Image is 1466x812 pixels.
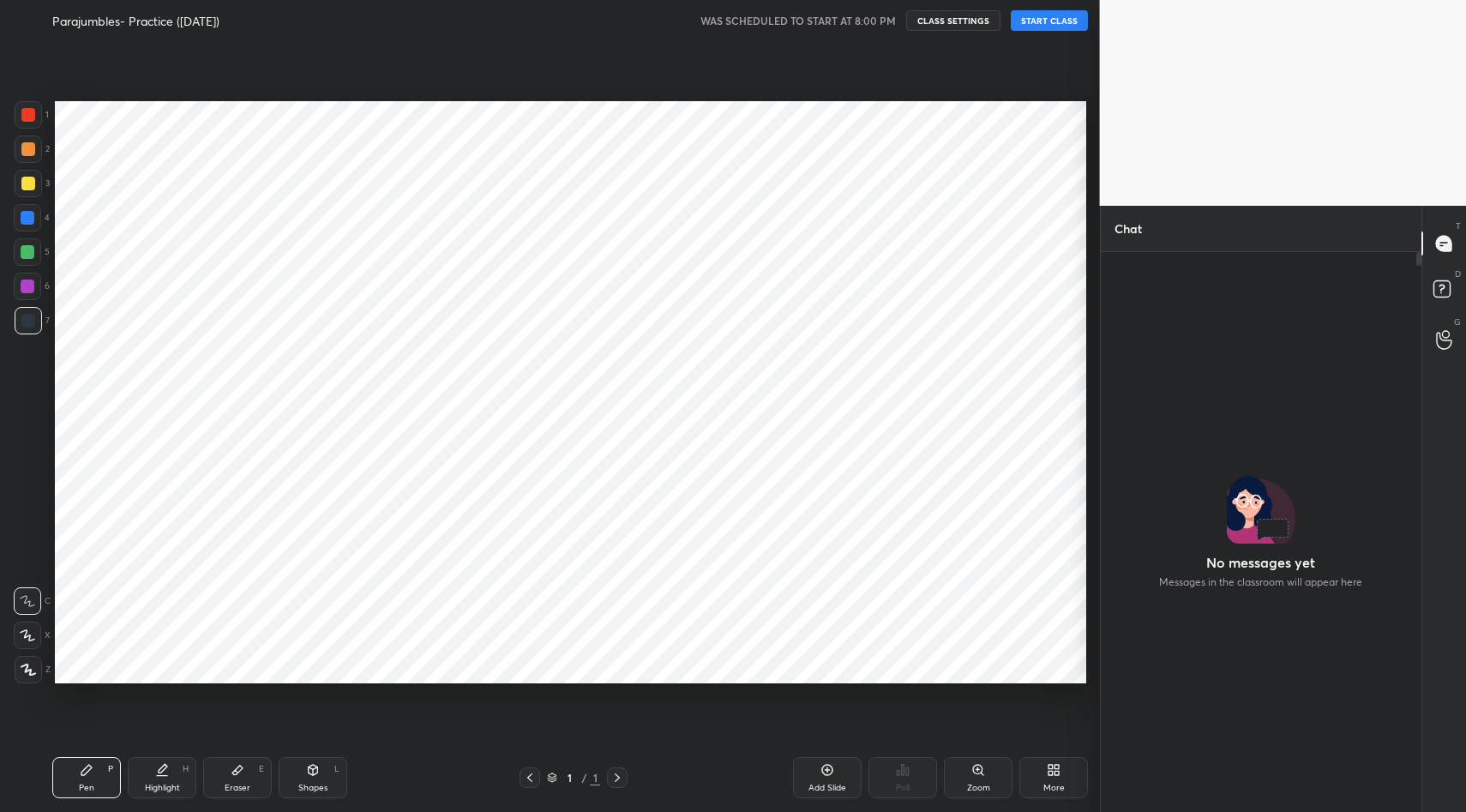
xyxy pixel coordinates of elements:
[15,307,50,334] div: 7
[183,765,189,773] div: H
[14,622,51,649] div: X
[145,784,180,792] div: Highlight
[259,765,264,773] div: E
[1455,268,1461,280] p: D
[1456,220,1461,232] p: T
[1101,206,1156,251] p: Chat
[967,784,990,792] div: Zoom
[1454,316,1461,328] p: G
[1011,10,1088,31] button: START CLASS
[298,784,327,792] div: Shapes
[561,773,578,783] div: 1
[14,204,50,232] div: 4
[225,784,250,792] div: Eraser
[79,784,94,792] div: Pen
[590,770,600,785] div: 1
[15,135,50,163] div: 2
[15,101,49,129] div: 1
[14,273,50,300] div: 6
[108,765,113,773] div: P
[334,765,339,773] div: L
[808,784,846,792] div: Add Slide
[15,170,50,197] div: 3
[52,13,219,29] h4: Parajumbles- Practice ([DATE])
[581,773,586,783] div: /
[14,587,51,615] div: C
[15,656,51,683] div: Z
[700,13,896,28] h5: WAS SCHEDULED TO START AT 8:00 PM
[906,10,1000,31] button: CLASS SETTINGS
[1043,784,1065,792] div: More
[14,238,50,266] div: 5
